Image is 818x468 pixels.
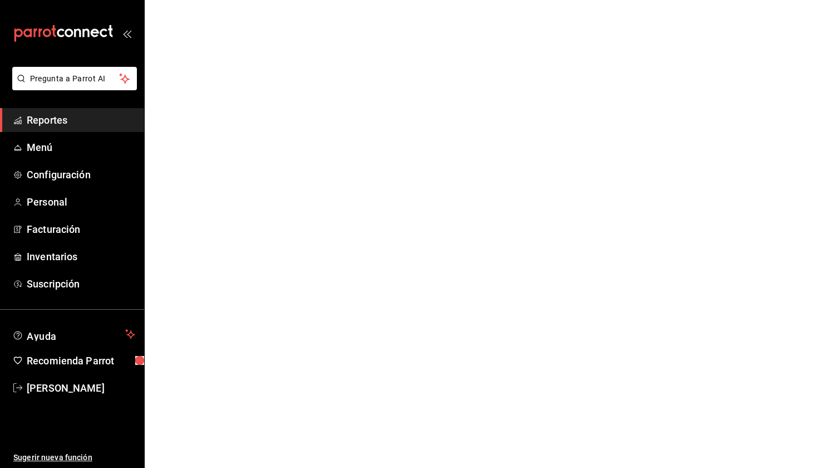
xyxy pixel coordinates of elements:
[12,67,137,90] button: Pregunta a Parrot AI
[27,381,135,396] span: [PERSON_NAME]
[27,113,135,128] span: Reportes
[27,194,135,209] span: Personal
[27,140,135,155] span: Menú
[122,29,131,38] button: open_drawer_menu
[27,222,135,237] span: Facturación
[27,276,135,291] span: Suscripción
[27,328,121,341] span: Ayuda
[30,73,120,85] span: Pregunta a Parrot AI
[27,353,135,368] span: Recomienda Parrot
[27,249,135,264] span: Inventarios
[27,167,135,182] span: Configuración
[13,452,135,464] span: Sugerir nueva función
[8,81,137,92] a: Pregunta a Parrot AI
